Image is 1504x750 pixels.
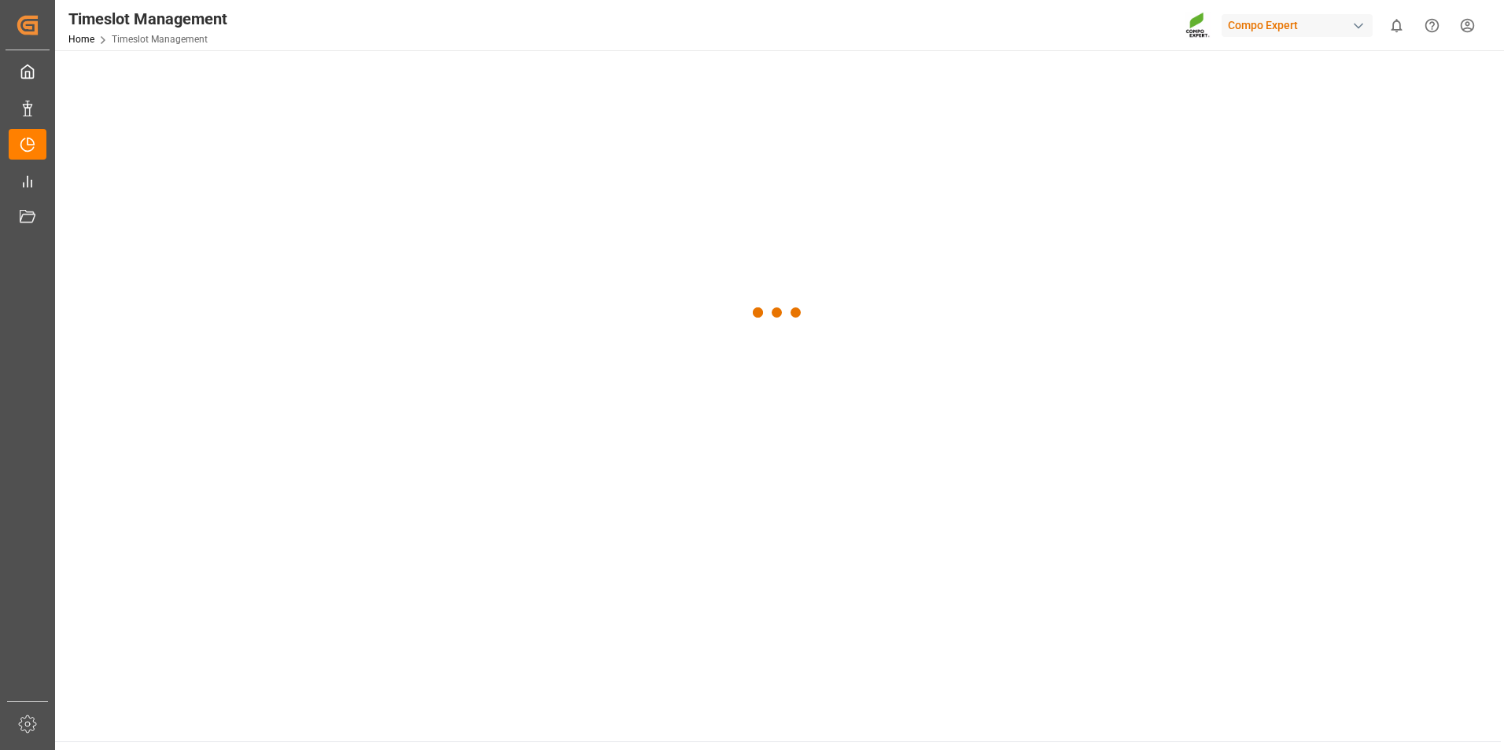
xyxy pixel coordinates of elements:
button: Compo Expert [1222,10,1379,40]
a: Home [68,34,94,45]
img: Screenshot%202023-09-29%20at%2010.02.21.png_1712312052.png [1185,12,1211,39]
div: Timeslot Management [68,7,227,31]
div: Compo Expert [1222,14,1373,37]
button: show 0 new notifications [1379,8,1414,43]
button: Help Center [1414,8,1450,43]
